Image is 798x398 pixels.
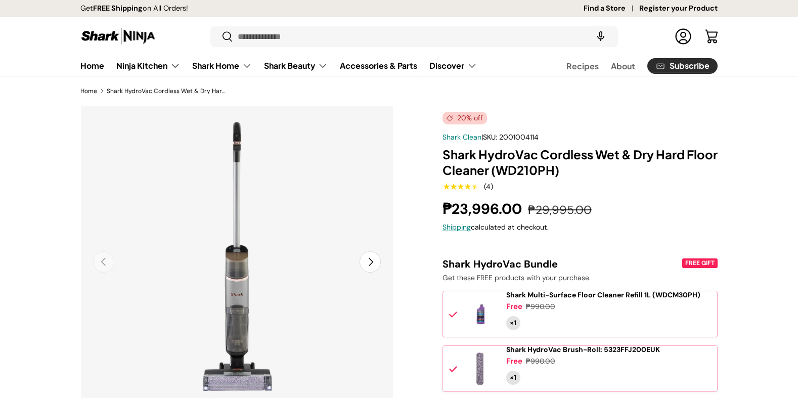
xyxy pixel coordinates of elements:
a: Subscribe [647,58,718,74]
span: SKU: [483,132,497,142]
span: ★★★★★ [442,182,478,192]
a: Home [80,88,97,94]
a: Shark HydroVac Brush-Roll: 5323FFJ200EUK [506,345,660,354]
p: Get on All Orders! [80,3,188,14]
summary: Ninja Kitchen [110,56,186,76]
a: Recipes [566,56,599,76]
summary: Shark Home [186,56,258,76]
h1: Shark HydroVac Cordless Wet & Dry Hard Floor Cleaner (WD210PH) [442,147,718,178]
div: FREE GIFT [683,258,718,268]
a: About [611,56,635,76]
div: ₱990.00 [526,301,555,312]
span: Shark Multi-Surface Floor Cleaner Refill 1L (WDCM30PH) [506,290,700,299]
div: Shark HydroVac Bundle [442,257,680,271]
speech-search-button: Search by voice [585,25,617,48]
a: Shark Multi-Surface Floor Cleaner Refill 1L (WDCM30PH) [506,291,700,299]
span: Subscribe [670,62,710,70]
img: Shark Ninja Philippines [80,26,156,46]
a: Ninja Kitchen [116,56,180,76]
div: 4.5 out of 5.0 stars [442,182,478,191]
a: Shark Home [192,56,252,76]
div: (4) [484,183,493,191]
span: Get these FREE products with your purchase. [442,273,591,282]
summary: Shark Beauty [258,56,334,76]
span: 20% off [442,112,487,124]
div: Quantity [506,371,520,385]
nav: Breadcrumbs [80,86,418,96]
strong: FREE Shipping [93,4,143,13]
span: Shark HydroVac Brush-Roll: 5323FFJ200EUK [506,345,660,354]
span: 2001004114 [499,132,539,142]
nav: Secondary [542,56,718,76]
a: Register your Product [639,3,718,14]
div: Free [506,301,522,312]
a: Shark HydroVac Cordless Wet & Dry Hard Floor Cleaner (WD210PH) [107,88,228,94]
a: Shark Clean [442,132,481,142]
a: Shark Beauty [264,56,328,76]
a: Home [80,56,104,75]
div: Quantity [506,316,520,330]
a: Shipping [442,223,471,232]
div: ₱990.00 [526,356,555,367]
summary: Discover [423,56,483,76]
a: Accessories & Parts [340,56,417,75]
a: Find a Store [584,3,639,14]
nav: Primary [80,56,477,76]
s: ₱29,995.00 [528,202,592,217]
div: Free [506,356,522,367]
strong: ₱23,996.00 [442,199,524,218]
div: calculated at checkout. [442,222,718,233]
span: | [481,132,539,142]
a: Discover [429,56,477,76]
